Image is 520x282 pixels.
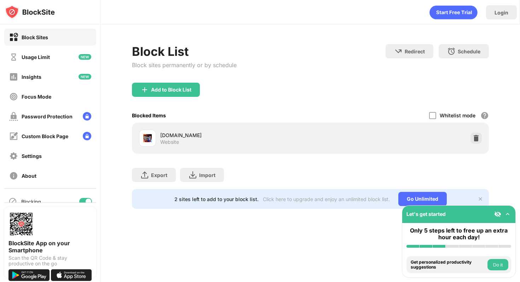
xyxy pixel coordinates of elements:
[22,133,68,139] div: Custom Block Page
[9,171,18,180] img: about-off.svg
[9,53,18,61] img: time-usage-off.svg
[160,131,310,139] div: [DOMAIN_NAME]
[495,10,508,16] div: Login
[132,112,166,118] div: Blocked Items
[132,61,237,69] div: Block sites permanently or by schedule
[132,44,237,59] div: Block List
[174,196,259,202] div: 2 sites left to add to your block list.
[405,48,425,54] div: Redirect
[440,112,475,118] div: Whitelist mode
[83,112,91,121] img: lock-menu.svg
[22,34,48,40] div: Block Sites
[8,211,34,237] img: options-page-qr-code.png
[411,260,486,270] div: Get personalized productivity suggestions
[9,112,18,121] img: password-protection-off.svg
[8,197,17,206] img: blocking-icon.svg
[143,134,152,142] img: favicons
[9,132,18,141] img: customize-block-page-off.svg
[83,132,91,140] img: lock-menu.svg
[22,113,73,119] div: Password Protection
[9,33,18,42] img: block-on.svg
[21,199,41,205] div: Blocking
[487,259,508,270] button: Do it
[51,269,92,281] img: download-on-the-app-store.svg
[79,74,91,80] img: new-icon.svg
[9,92,18,101] img: focus-off.svg
[160,139,179,145] div: Website
[151,172,167,178] div: Export
[398,192,447,206] div: Go Unlimited
[8,269,50,281] img: get-it-on-google-play.svg
[199,172,215,178] div: Import
[458,48,480,54] div: Schedule
[22,173,36,179] div: About
[9,72,18,81] img: insights-off.svg
[478,196,483,202] img: x-button.svg
[504,211,511,218] img: omni-setup-toggle.svg
[22,153,42,159] div: Settings
[5,5,55,19] img: logo-blocksite.svg
[406,211,446,217] div: Let's get started
[8,255,92,266] div: Scan the QR Code & stay productive on the go
[263,196,390,202] div: Click here to upgrade and enjoy an unlimited block list.
[429,5,478,19] div: animation
[494,211,501,218] img: eye-not-visible.svg
[151,87,191,93] div: Add to Block List
[8,240,92,254] div: BlockSite App on your Smartphone
[22,94,51,100] div: Focus Mode
[79,54,91,60] img: new-icon.svg
[22,54,50,60] div: Usage Limit
[9,152,18,160] img: settings-off.svg
[406,227,511,241] div: Only 5 steps left to free up an extra hour each day!
[22,74,41,80] div: Insights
